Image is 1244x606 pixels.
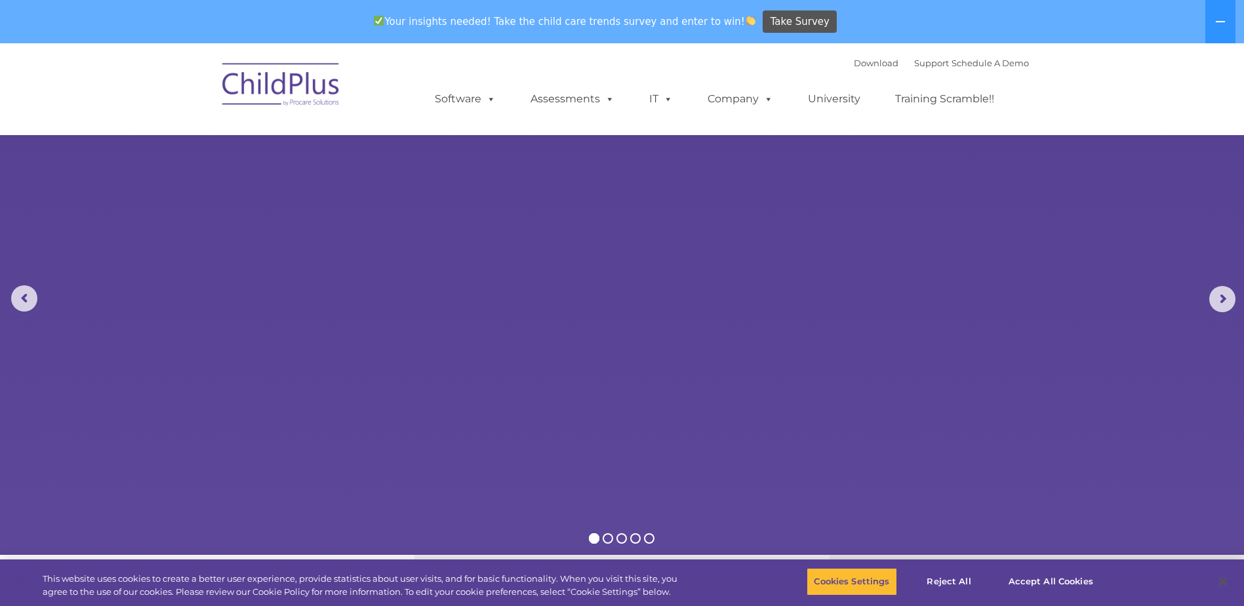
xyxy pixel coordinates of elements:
a: Take Survey [763,10,837,33]
font: | [854,58,1029,68]
a: Company [694,86,786,112]
img: 👏 [746,16,755,26]
a: Download [854,58,898,68]
a: Assessments [517,86,628,112]
img: ChildPlus by Procare Solutions [216,54,347,119]
button: Cookies Settings [807,568,896,596]
a: Training Scramble!! [882,86,1007,112]
span: Take Survey [771,10,830,33]
a: Software [422,86,509,112]
button: Reject All [908,568,990,596]
a: Support [914,58,949,68]
img: ✅ [374,16,384,26]
div: This website uses cookies to create a better user experience, provide statistics about user visit... [43,573,684,598]
button: Close [1209,567,1237,596]
a: University [795,86,873,112]
button: Accept All Cookies [1001,568,1100,596]
a: Schedule A Demo [952,58,1029,68]
a: IT [636,86,686,112]
span: Your insights needed! Take the child care trends survey and enter to win! [369,9,761,34]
